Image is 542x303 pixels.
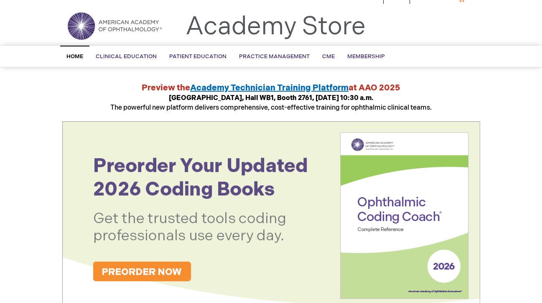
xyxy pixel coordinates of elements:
span: Practice Management [239,53,310,60]
span: Home [66,53,83,60]
span: Clinical Education [96,53,157,60]
strong: [GEOGRAPHIC_DATA], Hall WB1, Booth 2761, [DATE] 10:30 a.m. [169,94,374,102]
span: CME [322,53,335,60]
strong: Preview the at AAO 2025 [142,83,400,93]
a: Academy Technician Training Platform [190,83,349,93]
span: The powerful new platform delivers comprehensive, cost-effective training for ophthalmic clinical... [110,94,432,112]
a: Academy Store [186,12,366,42]
span: Patient Education [169,53,226,60]
span: Membership [347,53,385,60]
